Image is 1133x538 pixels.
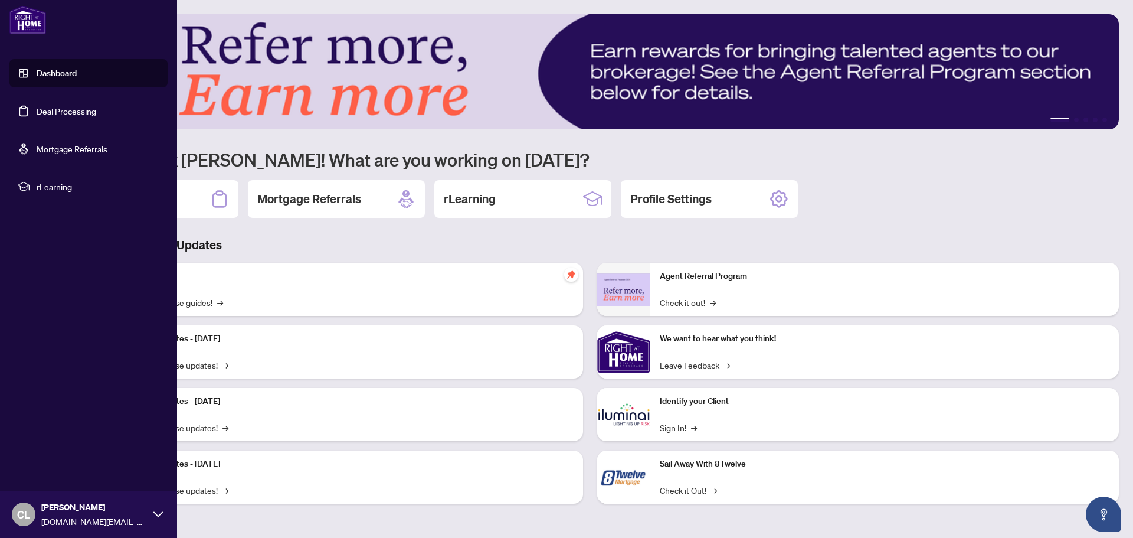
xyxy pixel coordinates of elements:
[444,191,496,207] h2: rLearning
[37,144,107,154] a: Mortgage Referrals
[222,421,228,434] span: →
[1050,118,1069,122] button: 1
[217,296,223,309] span: →
[41,515,148,528] span: [DOMAIN_NAME][EMAIL_ADDRESS][DOMAIN_NAME]
[710,296,716,309] span: →
[660,332,1109,345] p: We want to hear what you think!
[597,273,650,306] img: Agent Referral Program
[1102,118,1107,122] button: 5
[1093,118,1098,122] button: 4
[222,484,228,497] span: →
[660,395,1109,408] p: Identify your Client
[124,395,574,408] p: Platform Updates - [DATE]
[124,332,574,345] p: Platform Updates - [DATE]
[9,6,46,34] img: logo
[660,296,716,309] a: Check it out!→
[61,237,1119,253] h3: Brokerage & Industry Updates
[41,501,148,514] span: [PERSON_NAME]
[660,358,730,371] a: Leave Feedback→
[597,325,650,379] img: We want to hear what you think!
[61,14,1119,129] img: Slide 0
[724,358,730,371] span: →
[37,106,96,116] a: Deal Processing
[630,191,712,207] h2: Profile Settings
[660,458,1109,471] p: Sail Away With 8Twelve
[124,270,574,283] p: Self-Help
[660,484,717,497] a: Check it Out!→
[564,268,578,282] span: pushpin
[222,358,228,371] span: →
[1083,118,1088,122] button: 3
[61,148,1119,171] h1: Welcome back [PERSON_NAME]! What are you working on [DATE]?
[17,506,30,523] span: CL
[597,388,650,441] img: Identify your Client
[124,458,574,471] p: Platform Updates - [DATE]
[660,270,1109,283] p: Agent Referral Program
[37,180,159,193] span: rLearning
[1074,118,1079,122] button: 2
[711,484,717,497] span: →
[691,421,697,434] span: →
[660,421,697,434] a: Sign In!→
[37,68,77,79] a: Dashboard
[597,451,650,504] img: Sail Away With 8Twelve
[257,191,361,207] h2: Mortgage Referrals
[1086,497,1121,532] button: Open asap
